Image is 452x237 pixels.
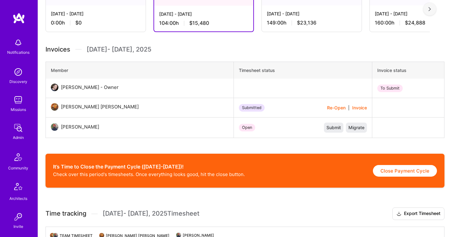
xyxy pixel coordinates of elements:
img: discovery [12,66,24,78]
img: teamwork [12,94,24,106]
div: Notifications [7,49,30,56]
div: [PERSON_NAME] - Owner [61,84,119,91]
div: [DATE] - [DATE] [159,11,248,17]
button: Migrate [346,123,367,133]
span: $15,480 [189,20,209,26]
div: Community [8,165,28,171]
img: logo [13,13,25,24]
th: Invoice status [372,62,444,79]
div: Discovery [9,78,27,85]
button: Invoice [352,104,367,111]
button: Close Payment Cycle [373,165,437,177]
span: [DATE] - [DATE] , 2025 Timesheet [103,210,199,218]
div: Admin [13,134,24,141]
img: User Avatar [51,103,58,111]
div: | [327,104,367,111]
div: To Submit [377,85,403,92]
span: Submit [326,124,341,131]
button: Submit [324,123,343,133]
i: icon Download [396,211,401,217]
span: Time tracking [46,210,86,218]
img: admin teamwork [12,122,24,134]
div: [PERSON_NAME] [PERSON_NAME] [61,103,139,111]
p: Check over this period's timesheets. Once everything looks good, hit the close button. [53,171,245,178]
div: Open [239,124,255,131]
div: 149:00 h [267,19,357,26]
img: Architects [11,180,26,195]
span: $0 [75,19,82,26]
div: [DATE] - [DATE] [51,10,141,17]
div: 104:00 h [159,20,248,26]
img: right [428,7,431,11]
img: Divider [75,45,82,54]
div: Missions [11,106,26,113]
img: Invite [12,211,24,223]
img: bell [12,36,24,49]
div: [PERSON_NAME] [61,123,99,131]
th: Member [46,62,234,79]
div: Architects [9,195,27,202]
div: Submitted [239,104,265,112]
span: [DATE] - [DATE] , 2025 [87,45,151,54]
h2: It’s Time to Close the Payment Cycle ([DATE]-[DATE])! [53,164,245,170]
img: User Avatar [51,123,58,131]
span: $24,888 [405,19,425,26]
img: User Avatar [51,84,58,91]
span: $23,136 [297,19,316,26]
button: Re-Open [327,104,346,111]
div: [DATE] - [DATE] [267,10,357,17]
th: Timesheet status [234,62,372,79]
div: 0:00 h [51,19,141,26]
span: Invoices [46,45,70,54]
button: Export Timesheet [392,207,444,220]
img: Community [11,150,26,165]
div: Invite [13,223,23,230]
span: Migrate [348,124,364,131]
